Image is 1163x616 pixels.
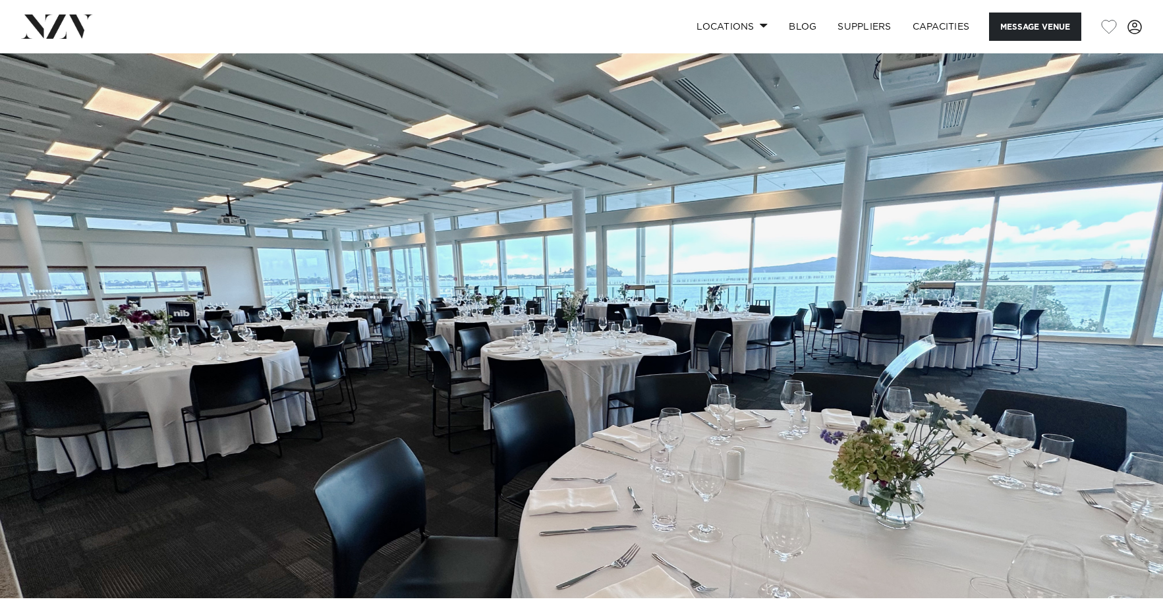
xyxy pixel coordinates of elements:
a: SUPPLIERS [827,13,901,41]
a: BLOG [778,13,827,41]
img: nzv-logo.png [21,14,93,38]
a: Capacities [902,13,980,41]
button: Message Venue [989,13,1081,41]
a: Locations [686,13,778,41]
